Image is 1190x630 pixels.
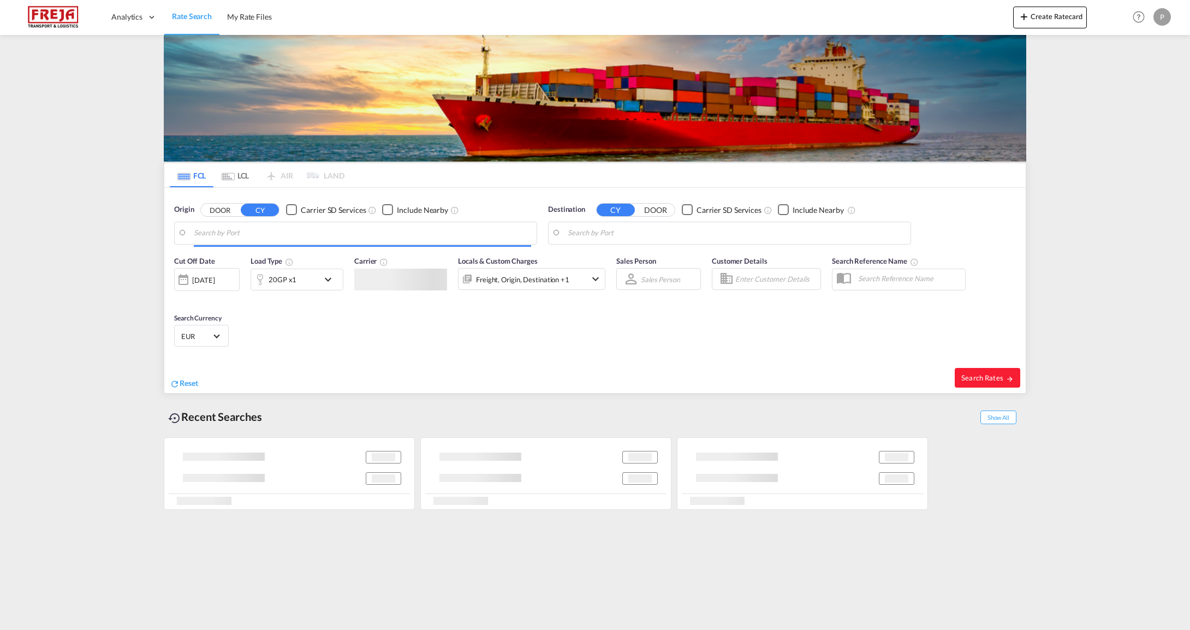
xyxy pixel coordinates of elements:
button: CY [597,204,635,216]
md-icon: icon-chevron-down [322,273,340,286]
md-icon: Your search will be saved by the below given name [910,258,919,266]
md-checkbox: Checkbox No Ink [778,204,844,216]
span: My Rate Files [227,12,272,21]
md-pagination-wrapper: Use the left and right arrow keys to navigate between tabs [170,163,344,187]
md-icon: icon-plus 400-fg [1018,10,1031,23]
md-icon: icon-backup-restore [168,412,181,425]
span: Carrier [354,257,388,265]
md-tab-item: FCL [170,163,213,187]
button: CY [241,204,279,216]
input: Search Reference Name [853,270,965,287]
span: Origin [174,204,194,215]
md-datepicker: Select [174,290,182,305]
div: Include Nearby [397,205,448,216]
md-icon: icon-arrow-right [1006,375,1014,383]
span: Show All [980,411,1016,424]
span: Locals & Custom Charges [458,257,538,265]
span: Destination [548,204,585,215]
div: Recent Searches [164,405,266,429]
md-icon: Unchecked: Ignores neighbouring ports when fetching rates.Checked : Includes neighbouring ports w... [847,206,856,215]
md-icon: Unchecked: Ignores neighbouring ports when fetching rates.Checked : Includes neighbouring ports w... [450,206,459,215]
img: 586607c025bf11f083711d99603023e7.png [16,5,90,29]
span: Search Rates [961,373,1014,382]
div: P [1153,8,1171,26]
div: 20GP x1 [269,272,296,287]
span: Cut Off Date [174,257,215,265]
input: Search by Port [568,225,905,241]
div: Carrier SD Services [697,205,761,216]
div: Origin DOOR CY Checkbox No InkUnchecked: Search for CY (Container Yard) services for all selected... [164,188,1026,393]
div: Include Nearby [793,205,844,216]
input: Search by Port [194,225,531,241]
button: DOOR [201,204,239,216]
div: Freight Origin Destination Factory Stuffing [476,272,569,287]
md-icon: icon-information-outline [285,258,294,266]
md-icon: Unchecked: Search for CY (Container Yard) services for all selected carriers.Checked : Search for... [764,206,772,215]
button: DOOR [636,204,675,216]
span: Search Currency [174,314,222,322]
md-icon: Unchecked: Search for CY (Container Yard) services for all selected carriers.Checked : Search for... [368,206,377,215]
md-icon: The selected Trucker/Carrierwill be displayed in the rate results If the rates are from another f... [379,258,388,266]
md-icon: icon-refresh [170,379,180,389]
div: icon-refreshReset [170,378,198,390]
span: Reset [180,378,198,388]
span: Search Reference Name [832,257,919,265]
md-checkbox: Checkbox No Ink [382,204,448,216]
button: Search Ratesicon-arrow-right [955,368,1020,388]
span: Load Type [251,257,294,265]
md-select: Sales Person [640,271,681,287]
md-icon: icon-chevron-down [589,272,602,286]
div: 20GP x1icon-chevron-down [251,269,343,290]
input: Enter Customer Details [735,271,817,287]
span: Help [1129,8,1148,26]
span: EUR [181,331,212,341]
md-checkbox: Checkbox No Ink [682,204,761,216]
span: Analytics [111,11,142,22]
div: [DATE] [174,268,240,291]
div: [DATE] [192,275,215,285]
span: Sales Person [616,257,656,265]
span: Customer Details [712,257,767,265]
img: LCL+%26+FCL+BACKGROUND.png [164,35,1026,162]
md-select: Select Currency: € EUREuro [180,328,223,344]
span: Rate Search [172,11,212,21]
button: icon-plus 400-fgCreate Ratecard [1013,7,1087,28]
div: Carrier SD Services [301,205,366,216]
div: Help [1129,8,1153,27]
md-checkbox: Checkbox No Ink [286,204,366,216]
md-tab-item: LCL [213,163,257,187]
div: Freight Origin Destination Factory Stuffingicon-chevron-down [458,268,605,290]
